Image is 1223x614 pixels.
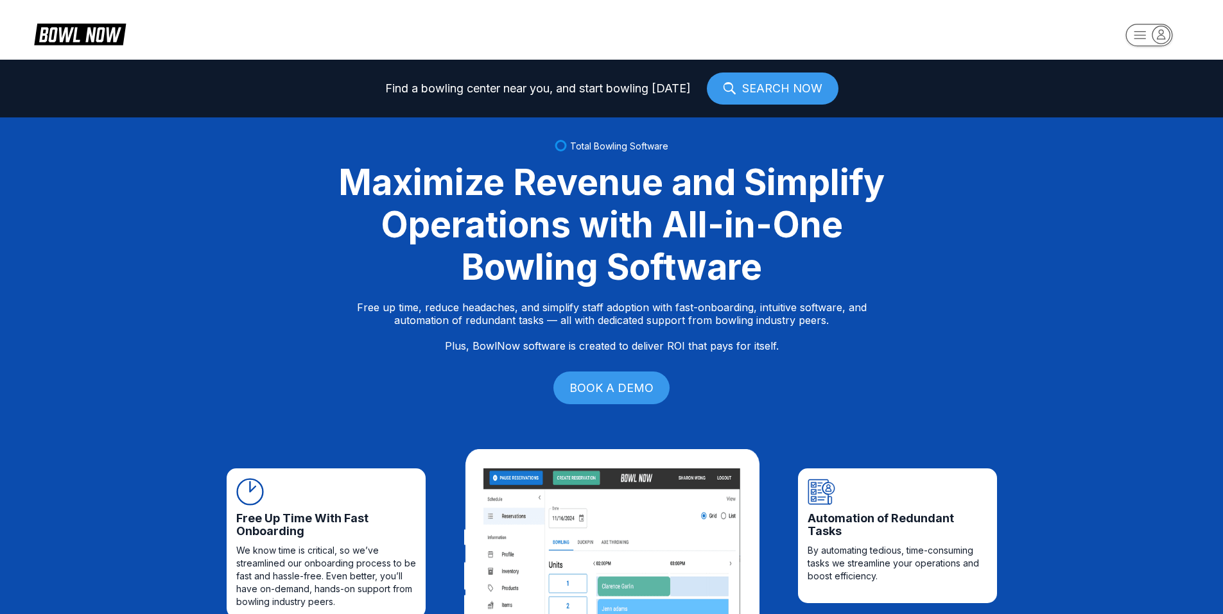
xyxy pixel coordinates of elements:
[808,512,987,538] span: Automation of Redundant Tasks
[236,544,416,608] span: We know time is critical, so we’ve streamlined our onboarding process to be fast and hassle-free....
[357,301,867,352] p: Free up time, reduce headaches, and simplify staff adoption with fast-onboarding, intuitive softw...
[323,161,901,288] div: Maximize Revenue and Simplify Operations with All-in-One Bowling Software
[385,82,691,95] span: Find a bowling center near you, and start bowling [DATE]
[808,544,987,583] span: By automating tedious, time-consuming tasks we streamline your operations and boost efficiency.
[707,72,838,105] a: SEARCH NOW
[553,371,670,404] a: BOOK A DEMO
[570,141,668,151] span: Total Bowling Software
[236,512,416,538] span: Free Up Time With Fast Onboarding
